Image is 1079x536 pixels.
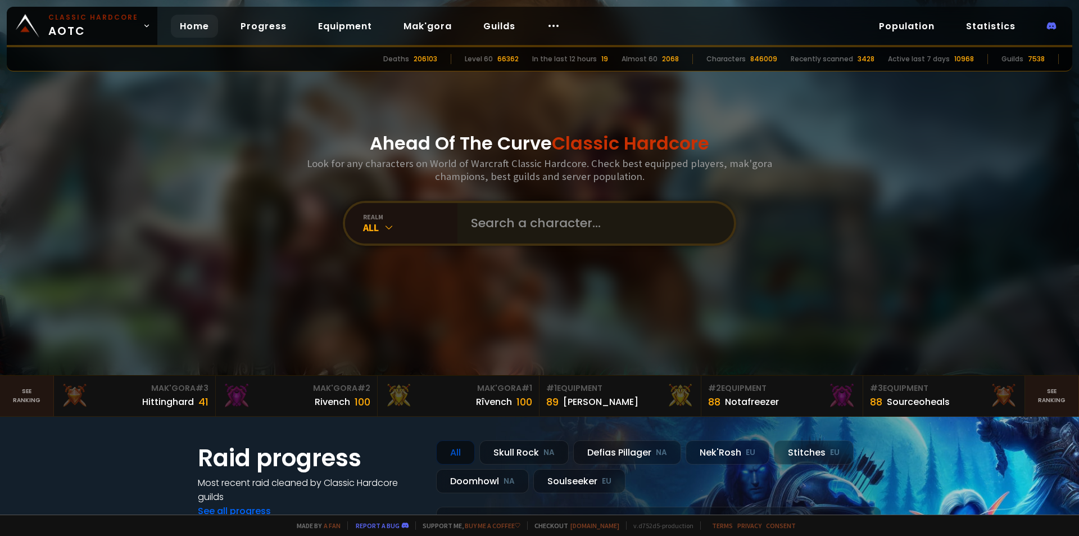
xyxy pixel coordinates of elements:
div: Equipment [708,382,856,394]
div: Almost 60 [622,54,658,64]
small: EU [602,476,611,487]
div: Rîvench [476,395,512,409]
span: v. d752d5 - production [626,521,693,530]
a: Progress [232,15,296,38]
div: Mak'Gora [223,382,370,394]
a: Population [870,15,944,38]
a: Mak'Gora#2Rivench100 [216,376,378,416]
div: 846009 [750,54,777,64]
small: NA [656,447,667,458]
a: Consent [766,521,796,530]
small: NA [543,447,555,458]
a: Equipment [309,15,381,38]
h4: Most recent raid cleaned by Classic Hardcore guilds [198,476,423,504]
div: 89 [546,394,559,409]
h1: Raid progress [198,440,423,476]
span: AOTC [48,12,138,39]
a: Buy me a coffee [465,521,520,530]
a: Terms [712,521,733,530]
div: Hittinghard [142,395,194,409]
div: All [363,221,457,234]
small: Classic Hardcore [48,12,138,22]
div: 100 [516,394,532,409]
a: #1Equipment89[PERSON_NAME] [539,376,701,416]
a: Mak'gora [395,15,461,38]
div: 88 [708,394,720,409]
h1: Ahead Of The Curve [370,130,709,157]
a: Seeranking [1025,376,1079,416]
div: Rivench [315,395,350,409]
span: Made by [290,521,341,530]
div: Mak'Gora [61,382,208,394]
a: #2Equipment88Notafreezer [701,376,863,416]
a: Privacy [737,521,761,530]
input: Search a character... [464,203,720,244]
div: Level 60 [465,54,493,64]
span: Support me, [415,521,520,530]
span: # 3 [196,382,208,394]
span: # 3 [870,382,883,394]
small: NA [504,476,515,487]
div: In the last 12 hours [532,54,597,64]
div: 7538 [1028,54,1045,64]
div: Sourceoheals [887,395,950,409]
div: 10968 [954,54,974,64]
span: Classic Hardcore [552,130,709,156]
span: # 2 [357,382,370,394]
div: Mak'Gora [384,382,532,394]
div: 2068 [662,54,679,64]
a: Classic HardcoreAOTC [7,7,157,45]
span: # 2 [708,382,721,394]
div: Defias Pillager [573,440,681,465]
div: 19 [601,54,608,64]
a: a fan [324,521,341,530]
div: Nek'Rosh [686,440,769,465]
div: 206103 [414,54,437,64]
small: EU [746,447,755,458]
div: Notafreezer [725,395,779,409]
div: Recently scanned [791,54,853,64]
a: Mak'Gora#3Hittinghard41 [54,376,216,416]
div: Characters [706,54,746,64]
div: Soulseeker [533,469,625,493]
a: [DOMAIN_NAME] [570,521,619,530]
div: [PERSON_NAME] [563,395,638,409]
div: Equipment [870,382,1018,394]
a: Report a bug [356,521,400,530]
a: Mak'Gora#1Rîvench100 [378,376,539,416]
div: Active last 7 days [888,54,950,64]
div: Guilds [1001,54,1023,64]
span: # 1 [546,382,557,394]
div: Skull Rock [479,440,569,465]
h3: Look for any characters on World of Warcraft Classic Hardcore. Check best equipped players, mak'g... [302,157,777,183]
span: # 1 [522,382,532,394]
div: 88 [870,394,882,409]
a: Guilds [474,15,524,38]
div: 100 [355,394,370,409]
div: All [436,440,475,465]
div: Doomhowl [436,469,529,493]
a: Statistics [957,15,1024,38]
div: 3428 [858,54,874,64]
div: 66362 [497,54,519,64]
a: #3Equipment88Sourceoheals [863,376,1025,416]
a: See all progress [198,505,271,517]
span: Checkout [527,521,619,530]
div: 41 [198,394,208,409]
div: Equipment [546,382,694,394]
small: EU [830,447,840,458]
div: Deaths [383,54,409,64]
div: Stitches [774,440,854,465]
a: Home [171,15,218,38]
div: realm [363,213,457,221]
